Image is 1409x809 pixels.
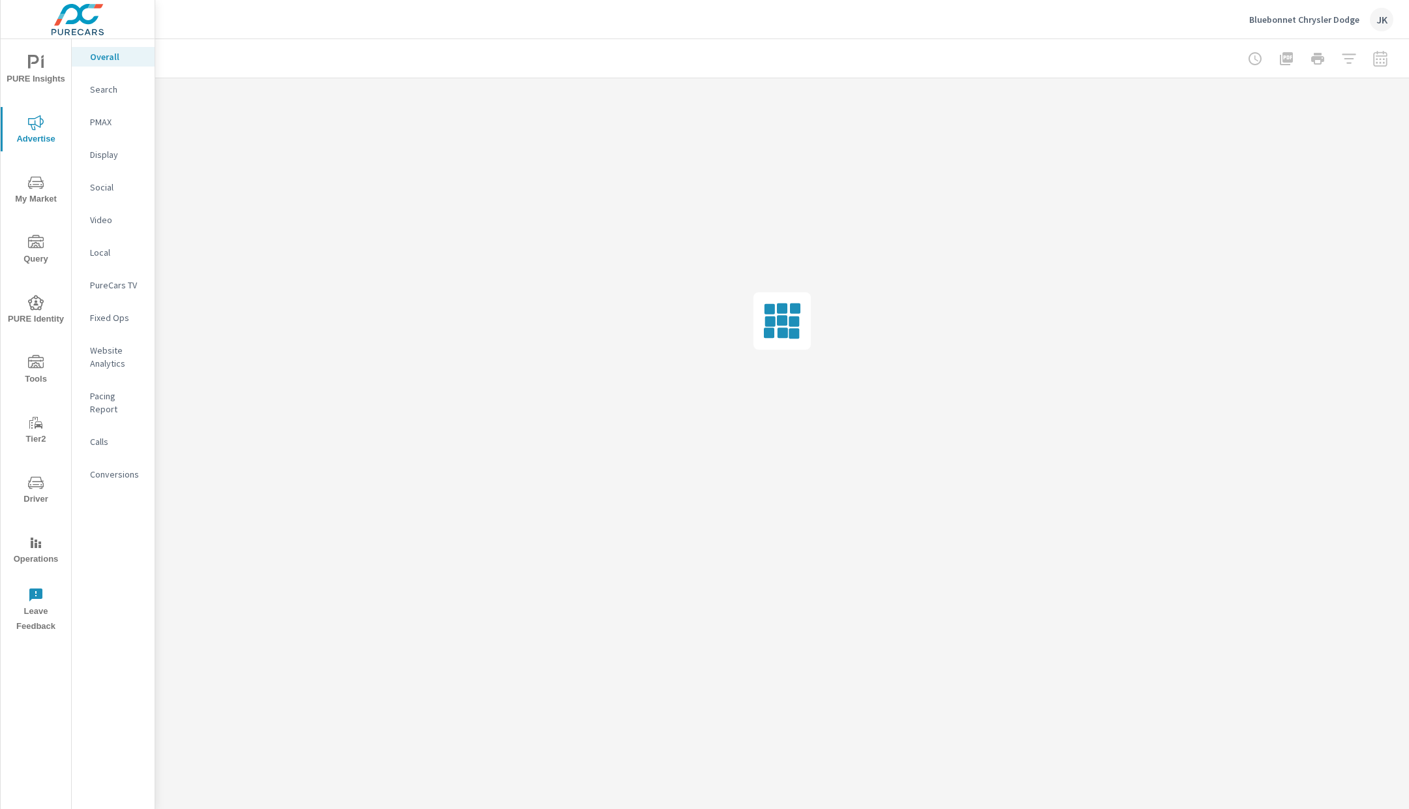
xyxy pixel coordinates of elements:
[72,210,155,230] div: Video
[5,587,67,634] span: Leave Feedback
[72,145,155,164] div: Display
[72,275,155,295] div: PureCars TV
[72,112,155,132] div: PMAX
[90,468,144,481] p: Conversions
[1370,8,1393,31] div: JK
[90,389,144,416] p: Pacing Report
[72,386,155,419] div: Pacing Report
[5,175,67,207] span: My Market
[90,213,144,226] p: Video
[90,83,144,96] p: Search
[5,475,67,507] span: Driver
[90,181,144,194] p: Social
[5,235,67,267] span: Query
[90,311,144,324] p: Fixed Ops
[90,115,144,129] p: PMAX
[72,80,155,99] div: Search
[90,246,144,259] p: Local
[5,55,67,87] span: PURE Insights
[1,39,71,639] div: nav menu
[5,535,67,567] span: Operations
[90,279,144,292] p: PureCars TV
[72,308,155,328] div: Fixed Ops
[5,355,67,387] span: Tools
[1249,14,1359,25] p: Bluebonnet Chrysler Dodge
[5,115,67,147] span: Advertise
[90,50,144,63] p: Overall
[90,344,144,370] p: Website Analytics
[72,47,155,67] div: Overall
[90,435,144,448] p: Calls
[5,415,67,447] span: Tier2
[72,465,155,484] div: Conversions
[72,243,155,262] div: Local
[72,177,155,197] div: Social
[72,341,155,373] div: Website Analytics
[5,295,67,327] span: PURE Identity
[90,148,144,161] p: Display
[72,432,155,451] div: Calls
